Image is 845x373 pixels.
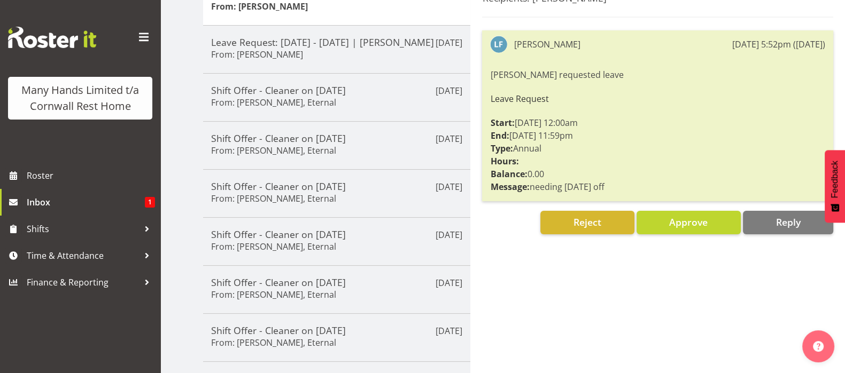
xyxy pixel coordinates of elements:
strong: Type: [490,142,513,154]
strong: Message: [490,181,529,193]
h5: Shift Offer - Cleaner on [DATE] [211,276,462,288]
strong: Hours: [490,155,518,167]
button: Reply [743,211,833,234]
div: [PERSON_NAME] requested leave [DATE] 12:00am [DATE] 11:59pm Annual 0.00 needing [DATE] off [490,66,825,196]
h5: Shift Offer - Cleaner on [DATE] [211,84,462,96]
strong: End: [490,130,509,141]
h5: Shift Offer - Cleaner on [DATE] [211,180,462,192]
span: Reject [573,216,601,228]
p: [DATE] [436,276,462,289]
img: Rosterit website logo [8,27,96,48]
div: Many Hands Limited t/a Cornwall Rest Home [19,82,142,114]
h6: From: [PERSON_NAME], Eternal [211,289,336,300]
p: [DATE] [436,132,462,145]
p: [DATE] [436,84,462,97]
button: Approve [637,211,741,234]
p: [DATE] [436,36,462,49]
h5: Shift Offer - Cleaner on [DATE] [211,132,462,144]
h6: From: [PERSON_NAME], Eternal [211,145,336,156]
h6: From: [PERSON_NAME], Eternal [211,241,336,252]
span: Finance & Reporting [27,274,139,290]
p: [DATE] [436,180,462,193]
p: [DATE] [436,228,462,241]
h5: Leave Request: [DATE] - [DATE] | [PERSON_NAME] [211,36,462,48]
span: Reply [776,216,800,228]
h6: From: [PERSON_NAME], Eternal [211,193,336,204]
h6: From: [PERSON_NAME] [211,1,308,12]
img: leeane-flynn772.jpg [490,36,507,53]
h6: From: [PERSON_NAME] [211,49,303,60]
h6: From: [PERSON_NAME], Eternal [211,337,336,348]
h6: Leave Request [490,94,825,104]
span: Feedback [830,161,840,198]
span: Time & Attendance [27,248,139,264]
button: Feedback - Show survey [825,150,845,223]
span: Shifts [27,221,139,237]
h5: Shift Offer - Cleaner on [DATE] [211,324,462,336]
button: Reject [540,211,634,234]
span: 1 [145,197,155,208]
div: [DATE] 5:52pm ([DATE]) [732,38,825,51]
strong: Start: [490,117,514,129]
div: [PERSON_NAME] [514,38,580,51]
h6: From: [PERSON_NAME], Eternal [211,97,336,108]
span: Approve [669,216,708,228]
p: [DATE] [436,324,462,337]
span: Roster [27,168,155,184]
img: help-xxl-2.png [813,341,824,352]
span: Inbox [27,194,145,210]
h5: Shift Offer - Cleaner on [DATE] [211,228,462,240]
strong: Balance: [490,168,527,180]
